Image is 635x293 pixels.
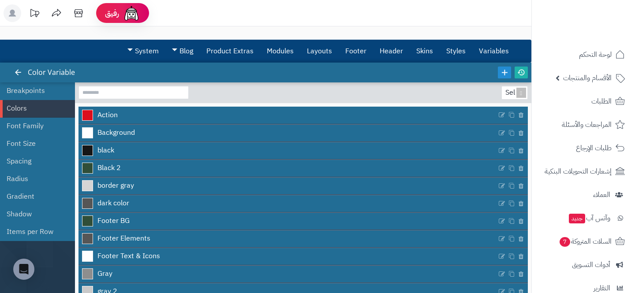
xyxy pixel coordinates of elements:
a: Spacing [7,152,62,170]
a: Gradient [7,188,62,205]
a: العملاء [537,184,630,205]
span: Gray [97,269,112,279]
span: الأقسام والمنتجات [563,72,612,84]
a: border gray [78,178,497,194]
a: طلبات الإرجاع [537,137,630,159]
a: Layouts [300,40,339,62]
a: dark color [78,195,497,212]
a: Gray [78,266,497,282]
a: أدوات التسويق [537,254,630,275]
a: Black 2 [78,160,497,177]
img: ai-face.png [123,4,140,22]
span: لوحة التحكم [579,48,612,61]
a: إشعارات التحويلات البنكية [537,161,630,182]
span: طلبات الإرجاع [576,142,612,154]
span: border gray [97,181,134,191]
div: Select... [502,86,526,99]
span: black [97,145,114,156]
span: رفيق [105,8,119,19]
span: السلات المتروكة [559,235,612,248]
span: 7 [560,237,570,247]
a: تحديثات المنصة [23,4,45,24]
span: Footer Text & Icons [97,251,160,261]
a: Footer [339,40,373,62]
a: Footer BG [78,213,497,230]
a: المراجعات والأسئلة [537,114,630,135]
div: Open Intercom Messenger [13,259,34,280]
div: Color Variable [16,63,84,82]
a: Font Family [7,117,62,135]
a: لوحة التحكم [537,44,630,65]
span: Footer Elements [97,234,150,244]
a: Modules [260,40,300,62]
span: Black 2 [97,163,121,173]
a: Blog [165,40,200,62]
a: Footer Text & Icons [78,248,497,265]
a: السلات المتروكة7 [537,231,630,252]
span: وآتس آب [568,212,610,224]
a: Font Size [7,135,62,152]
a: Items per Row [7,223,62,241]
a: Action [78,107,497,123]
a: Radius [7,170,62,188]
a: Colors [7,100,62,117]
span: Action [97,110,118,120]
a: System [121,40,165,62]
a: Styles [440,40,472,62]
span: أدوات التسويق [572,259,610,271]
a: Background [78,125,497,141]
a: Skins [410,40,440,62]
span: dark color [97,198,129,208]
span: المراجعات والأسئلة [562,119,612,131]
a: الطلبات [537,91,630,112]
a: Breakpoints [7,82,62,100]
a: وآتس آبجديد [537,208,630,229]
span: الطلبات [591,95,612,108]
a: Product Extras [200,40,260,62]
span: Background [97,128,135,138]
a: Footer Elements [78,230,497,247]
span: العملاء [593,189,610,201]
a: Header [373,40,410,62]
span: إشعارات التحويلات البنكية [545,165,612,178]
a: Variables [472,40,515,62]
span: Footer BG [97,216,130,226]
a: Shadow [7,205,62,223]
span: جديد [569,214,585,223]
a: black [78,142,497,159]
